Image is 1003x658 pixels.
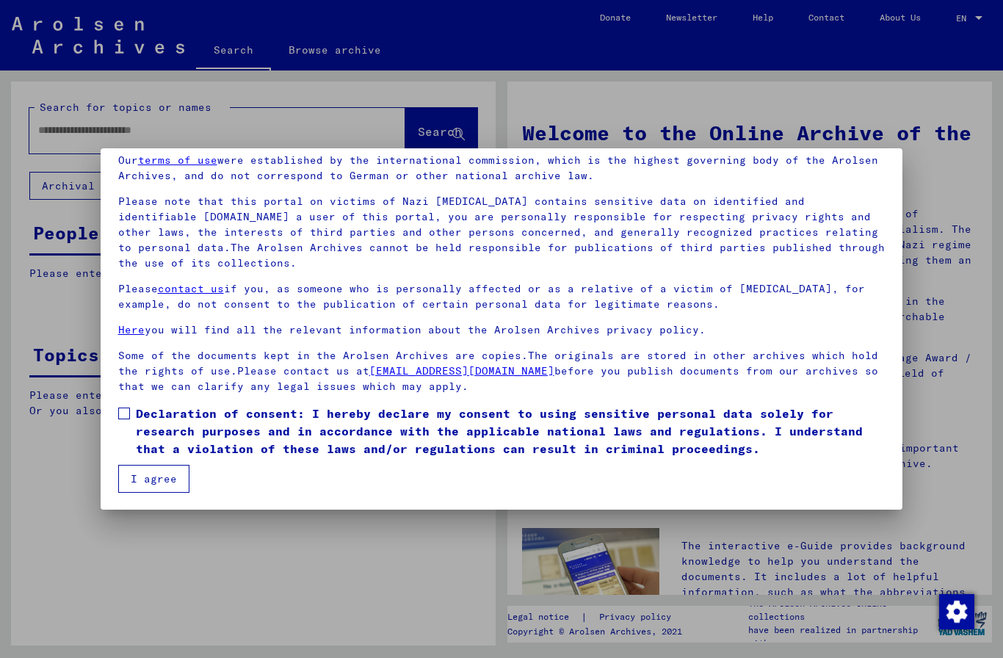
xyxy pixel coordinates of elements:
a: contact us [158,282,224,295]
span: Declaration of consent: I hereby declare my consent to using sensitive personal data solely for r... [136,405,886,458]
p: Our were established by the international commission, which is the highest governing body of the ... [118,153,886,184]
button: I agree [118,465,189,493]
a: Here [118,323,145,336]
div: Change consent [938,593,974,629]
p: Please note that this portal on victims of Nazi [MEDICAL_DATA] contains sensitive data on identif... [118,194,886,271]
p: you will find all the relevant information about the Arolsen Archives privacy policy. [118,322,886,338]
img: Change consent [939,594,974,629]
p: Please if you, as someone who is personally affected or as a relative of a victim of [MEDICAL_DAT... [118,281,886,312]
a: [EMAIL_ADDRESS][DOMAIN_NAME] [369,364,554,377]
a: terms of use [138,153,217,167]
p: Some of the documents kept in the Arolsen Archives are copies.The originals are stored in other a... [118,348,886,394]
